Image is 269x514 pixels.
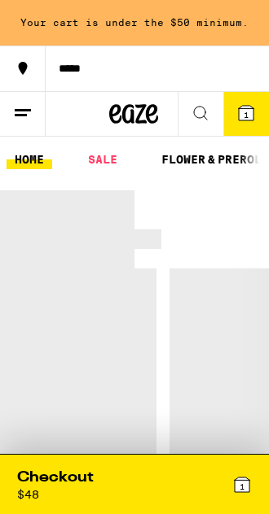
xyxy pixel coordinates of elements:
[17,468,94,488] div: Checkout
[17,488,39,501] div: $ 48
[244,110,249,120] span: 1
[240,481,245,491] span: 1
[80,150,126,169] a: SALE
[7,150,52,169] a: HOME
[223,92,269,136] button: 1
